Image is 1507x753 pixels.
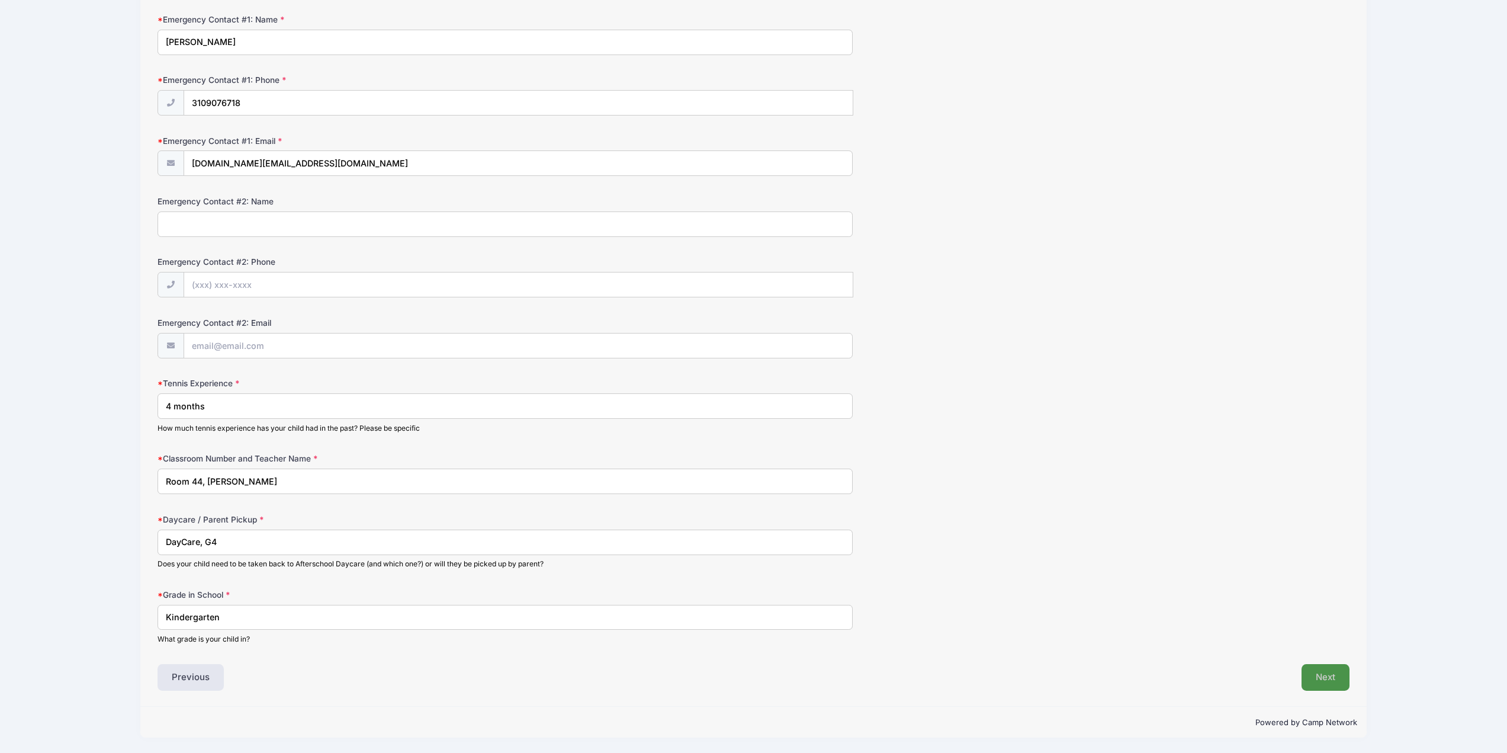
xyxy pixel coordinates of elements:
[158,196,555,207] label: Emergency Contact #2: Name
[158,559,853,569] div: Does your child need to be taken back to Afterschool Daycare (and which one?) or will they be pic...
[158,634,853,645] div: What grade is your child in?
[184,90,854,116] input: (xxx) xxx-xxxx
[150,717,1357,729] p: Powered by Camp Network
[1302,664,1349,691] button: Next
[184,272,854,297] input: (xxx) xxx-xxxx
[158,514,555,526] label: Daycare / Parent Pickup
[158,453,555,464] label: Classroom Number and Teacher Name
[158,74,555,86] label: Emergency Contact #1: Phone
[184,150,853,176] input: email@email.com
[158,135,555,147] label: Emergency Contact #1: Email
[158,377,555,389] label: Tennis Experience
[158,256,555,268] label: Emergency Contact #2: Phone
[158,14,555,25] label: Emergency Contact #1: Name
[158,423,853,434] div: How much tennis experience has your child had in the past? Please be specific
[158,589,555,601] label: Grade in School
[184,333,853,358] input: email@email.com
[158,664,224,691] button: Previous
[158,317,555,329] label: Emergency Contact #2: Email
